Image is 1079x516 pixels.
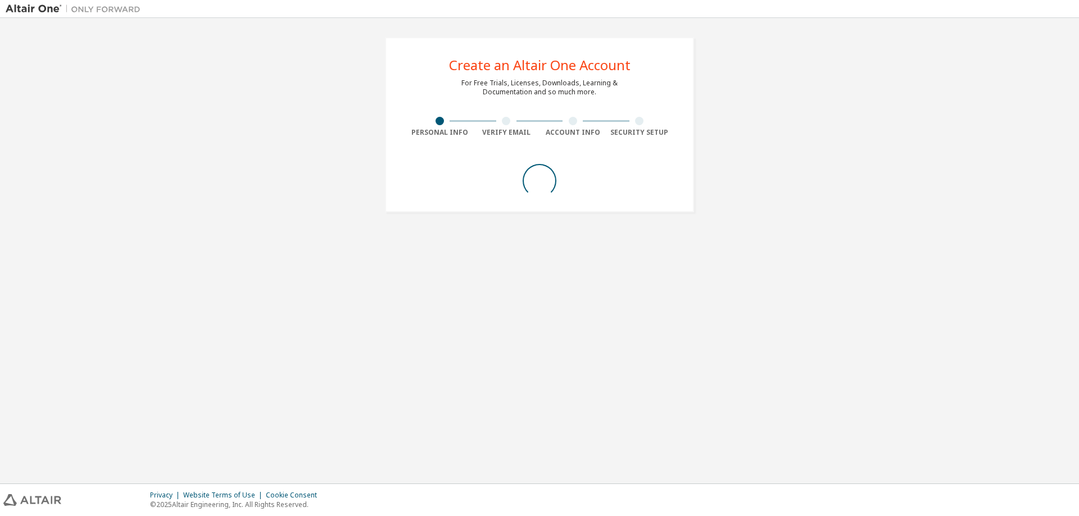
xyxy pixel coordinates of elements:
[183,491,266,500] div: Website Terms of Use
[539,128,606,137] div: Account Info
[461,79,618,97] div: For Free Trials, Licenses, Downloads, Learning & Documentation and so much more.
[473,128,540,137] div: Verify Email
[406,128,473,137] div: Personal Info
[150,491,183,500] div: Privacy
[6,3,146,15] img: Altair One
[449,58,631,72] div: Create an Altair One Account
[266,491,324,500] div: Cookie Consent
[606,128,673,137] div: Security Setup
[3,494,61,506] img: altair_logo.svg
[150,500,324,509] p: © 2025 Altair Engineering, Inc. All Rights Reserved.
